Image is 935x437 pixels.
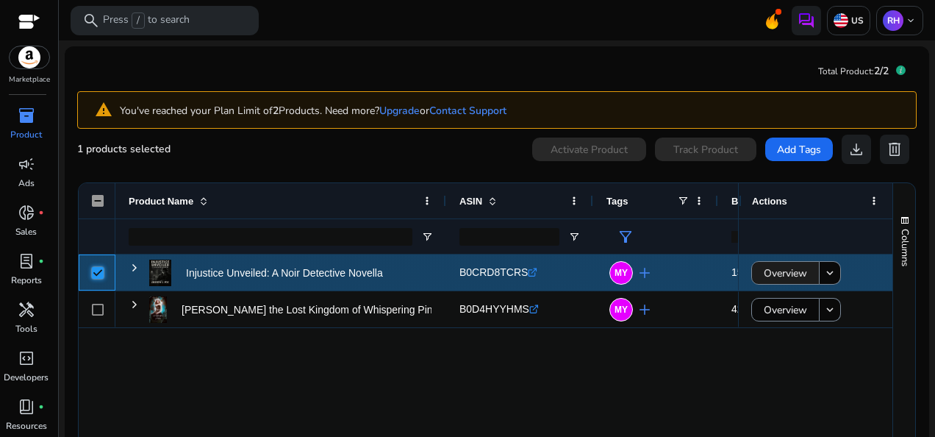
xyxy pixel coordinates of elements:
b: 2 [273,104,279,118]
span: 2/2 [874,64,889,78]
p: Ads [18,177,35,190]
span: fiber_manual_record [38,258,44,264]
span: download [848,141,865,158]
p: Injustice Unveiled: A Noir Detective Novella [186,258,387,288]
span: Add Tags [777,142,821,157]
p: Marketplace [9,74,50,85]
span: search [82,12,100,29]
img: 81VcQSb9wzL.jpg [149,296,167,323]
button: Overview [751,261,820,285]
span: fiber_manual_record [38,210,44,216]
button: delete [880,135,909,164]
span: ASIN [459,196,482,207]
span: delete [886,141,903,158]
span: Tags [606,196,628,207]
span: Total Product: [818,65,874,77]
span: 420540 [731,303,766,315]
span: add [636,264,653,282]
p: Reports [11,274,42,287]
span: campaign [18,155,35,173]
mat-icon: warning [84,98,120,123]
span: add [636,301,653,319]
span: MY [615,305,628,314]
img: amazon.svg [10,46,49,68]
span: Overview [764,295,807,325]
button: Open Filter Menu [568,231,580,243]
span: book_4 [18,398,35,416]
a: Upgrade [379,104,420,118]
mat-icon: keyboard_arrow_down [823,303,837,316]
p: [PERSON_NAME] the Lost Kingdom of Whispering Pines: A Gothic Tale... [182,295,517,325]
a: Contact Support [429,104,506,118]
p: Developers [4,371,49,384]
span: filter_alt [617,228,634,246]
span: lab_profile [18,252,35,270]
span: inventory_2 [18,107,35,124]
p: Resources [6,419,47,433]
span: / [132,13,145,29]
p: US [848,15,864,26]
img: 413PI7svJXL.jpg [149,260,171,286]
p: Tools [15,322,37,335]
span: B0CRD8TCRS [459,266,528,278]
p: Press to search [103,13,190,29]
span: Overview [764,258,807,288]
span: 1 products selected [77,142,171,156]
input: ASIN Filter Input [459,228,559,246]
button: Open Filter Menu [421,231,433,243]
span: Columns [898,229,911,266]
input: Product Name Filter Input [129,228,412,246]
p: RH [883,10,903,31]
mat-icon: keyboard_arrow_down [823,266,837,280]
span: Actions [752,196,787,207]
p: You've reached your Plan Limit of Products. Need more? [120,103,506,118]
span: B0D4HYYHMS [459,303,529,315]
span: Product Name [129,196,193,207]
button: Overview [751,298,820,321]
p: Sales [15,225,37,238]
p: Product [10,128,42,141]
span: 1537411 [731,266,772,278]
span: handyman [18,301,35,319]
span: keyboard_arrow_down [905,15,917,26]
span: BSR [731,196,751,207]
span: fiber_manual_record [38,404,44,410]
span: code_blocks [18,349,35,367]
span: donut_small [18,204,35,221]
span: or [379,104,429,118]
button: download [842,135,871,164]
span: MY [615,269,628,277]
img: us.svg [834,13,848,28]
button: Add Tags [765,138,833,161]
